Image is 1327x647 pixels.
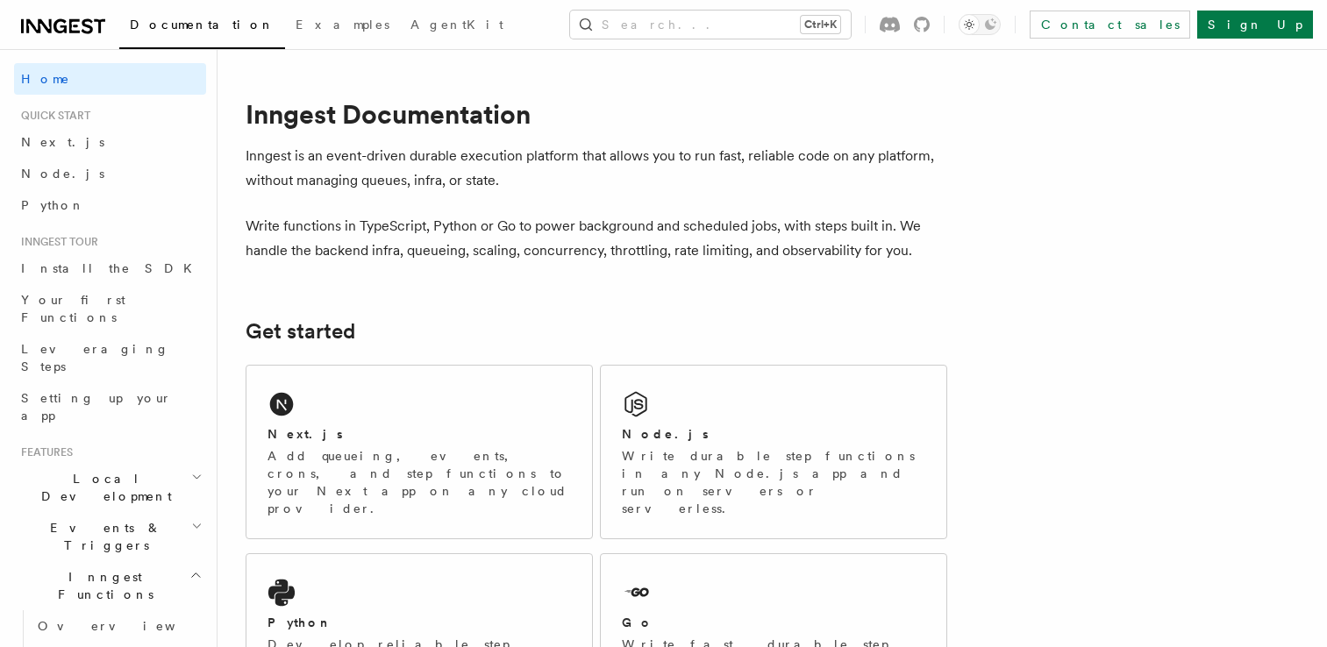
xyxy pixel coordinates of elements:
span: AgentKit [410,18,503,32]
span: Local Development [14,470,191,505]
a: Documentation [119,5,285,49]
a: Your first Functions [14,284,206,333]
a: Contact sales [1030,11,1190,39]
kbd: Ctrl+K [801,16,840,33]
h1: Inngest Documentation [246,98,947,130]
span: Next.js [21,135,104,149]
span: Install the SDK [21,261,203,275]
a: Home [14,63,206,95]
span: Examples [296,18,389,32]
h2: Node.js [622,425,709,443]
span: Inngest tour [14,235,98,249]
a: Next.js [14,126,206,158]
a: Overview [31,610,206,642]
a: Node.jsWrite durable step functions in any Node.js app and run on servers or serverless. [600,365,947,539]
button: Inngest Functions [14,561,206,610]
h2: Python [268,614,332,631]
span: Documentation [130,18,275,32]
a: Install the SDK [14,252,206,284]
a: Python [14,189,206,221]
p: Write functions in TypeScript, Python or Go to power background and scheduled jobs, with steps bu... [246,214,947,263]
span: Your first Functions [21,293,125,324]
span: Setting up your app [21,391,172,423]
button: Events & Triggers [14,512,206,561]
span: Node.js [21,167,104,181]
span: Leveraging Steps [21,342,169,373]
a: AgentKit [400,5,514,47]
button: Toggle dark mode [959,14,1001,35]
span: Python [21,198,85,212]
a: Get started [246,319,355,344]
span: Overview [38,619,218,633]
button: Search...Ctrl+K [570,11,851,39]
span: Inngest Functions [14,568,189,603]
p: Inngest is an event-driven durable execution platform that allows you to run fast, reliable code ... [246,144,947,193]
span: Events & Triggers [14,519,191,554]
a: Examples [285,5,400,47]
h2: Go [622,614,653,631]
a: Node.js [14,158,206,189]
a: Sign Up [1197,11,1313,39]
a: Next.jsAdd queueing, events, crons, and step functions to your Next app on any cloud provider. [246,365,593,539]
span: Quick start [14,109,90,123]
span: Features [14,445,73,459]
span: Home [21,70,70,88]
p: Add queueing, events, crons, and step functions to your Next app on any cloud provider. [268,447,571,517]
p: Write durable step functions in any Node.js app and run on servers or serverless. [622,447,925,517]
h2: Next.js [268,425,343,443]
button: Local Development [14,463,206,512]
a: Setting up your app [14,382,206,431]
a: Leveraging Steps [14,333,206,382]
